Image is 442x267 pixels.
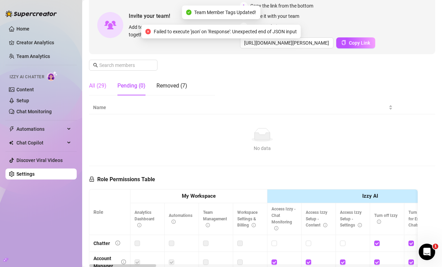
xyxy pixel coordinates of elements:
[5,10,57,17] img: logo-BBDzfeDw.svg
[186,10,191,15] span: check-circle
[154,28,297,35] span: Failed to execute 'json' on 'Response': Unexpected end of JSON input
[137,223,141,227] span: info-circle
[89,176,94,182] span: lock
[16,171,35,177] a: Settings
[358,223,362,227] span: info-circle
[156,82,187,90] div: Removed (7)
[89,101,397,114] th: Name
[117,82,146,90] div: Pending (0)
[16,54,50,59] a: Team Analytics
[16,124,65,135] span: Automations
[93,63,98,68] span: search
[306,210,327,228] span: Access Izzy Setup - Content
[16,37,71,48] a: Creator Analytics
[274,226,278,230] span: info-circle
[374,213,397,224] span: Turn off Izzy
[89,82,106,90] div: All (29)
[96,144,428,152] div: No data
[129,23,237,38] span: Add team members to your workspace and work together on Supercreator.
[340,210,362,228] span: Access Izzy Setup - Settings
[129,12,240,20] span: Invite your team!
[250,23,296,30] span: Approve their request
[121,259,126,264] span: info-circle
[89,189,130,235] th: Role
[16,158,63,163] a: Discover Viral Videos
[172,220,176,224] span: info-circle
[16,109,52,114] a: Chat Monitoring
[47,71,58,81] img: AI Chatter
[146,29,151,34] span: close-circle
[9,126,14,132] span: thunderbolt
[271,207,296,231] span: Access Izzy - Chat Monitoring
[362,193,378,199] strong: Izzy AI
[336,37,375,48] button: Copy Link
[16,98,29,103] a: Setup
[433,244,438,249] span: 1
[203,210,227,228] span: Team Management
[3,257,8,262] span: build
[240,23,248,30] span: 3
[240,2,248,10] span: 1
[16,137,65,148] span: Chat Copilot
[99,61,148,69] input: Search members
[115,241,120,245] span: info-circle
[252,223,256,227] span: info-circle
[323,223,327,227] span: info-circle
[10,74,44,80] span: Izzy AI Chatter
[419,244,435,260] iframe: Intercom live chat
[341,40,346,45] span: copy
[9,140,13,145] img: Chat Copilot
[169,213,192,224] span: Automations
[349,40,370,46] span: Copy Link
[237,210,257,228] span: Workspace Settings & Billing
[377,220,381,224] span: info-circle
[89,175,155,184] h5: Role Permissions Table
[206,223,210,227] span: info-circle
[250,2,313,10] span: Copy the link from the bottom
[93,104,387,111] span: Name
[135,210,154,228] span: Analytics Dashboard
[16,87,34,92] a: Content
[93,240,110,247] div: Chatter
[182,193,216,199] strong: My Workspace
[16,26,29,32] a: Home
[250,12,299,20] span: Share it with your team
[408,210,432,228] span: Turn on Izzy for Escalated Chats
[194,9,256,16] span: Team Member Tags Updated!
